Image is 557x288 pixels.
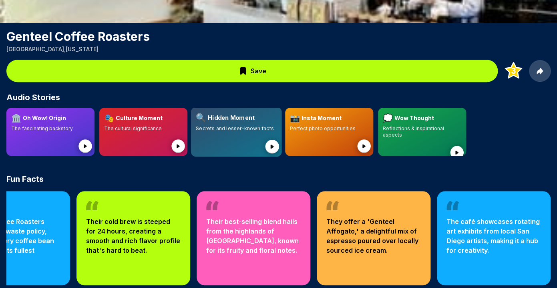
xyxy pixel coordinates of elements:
h3: Hidden Moment [208,114,255,122]
p: [GEOGRAPHIC_DATA] , [US_STATE] [6,45,551,53]
h1: Genteel Coffee Roasters [6,29,551,44]
p: They offer a 'Genteel Affogato,' a delightful mix of espresso poured over locally sourced ice cream. [326,217,421,255]
text: 3 [511,66,516,76]
span: 📸 [290,113,300,124]
span: Save [251,66,266,76]
p: Perfect photo opportunities [290,125,368,132]
h2: Fun Facts [6,173,551,185]
button: Save [6,60,498,82]
span: 🔍 [196,112,206,124]
h3: Oh Wow! Origin [23,114,66,122]
p: Their best-selling blend hails from the highlands of [GEOGRAPHIC_DATA], known for its fruity and ... [206,217,301,255]
h3: Culture Moment [116,114,163,122]
p: Reflections & inspirational aspects [383,125,461,138]
p: The cultural significance [104,125,183,132]
span: Audio Stories [6,92,60,103]
span: 💭 [383,113,393,124]
h3: Wow Thought [394,114,434,122]
p: The café showcases rotating art exhibits from local San Diego artists, making it a hub for creati... [446,217,541,255]
p: Their cold brew is steeped for 24 hours, creating a smooth and rich flavor profile that's hard to... [86,217,181,255]
p: Secrets and lesser-known facts [196,125,277,132]
p: The fascinating backstory [11,125,90,132]
h3: Insta Moment [302,114,342,122]
button: Add to Top 3 [503,60,524,82]
span: 🎭 [104,113,114,124]
span: 🏛️ [11,113,21,124]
